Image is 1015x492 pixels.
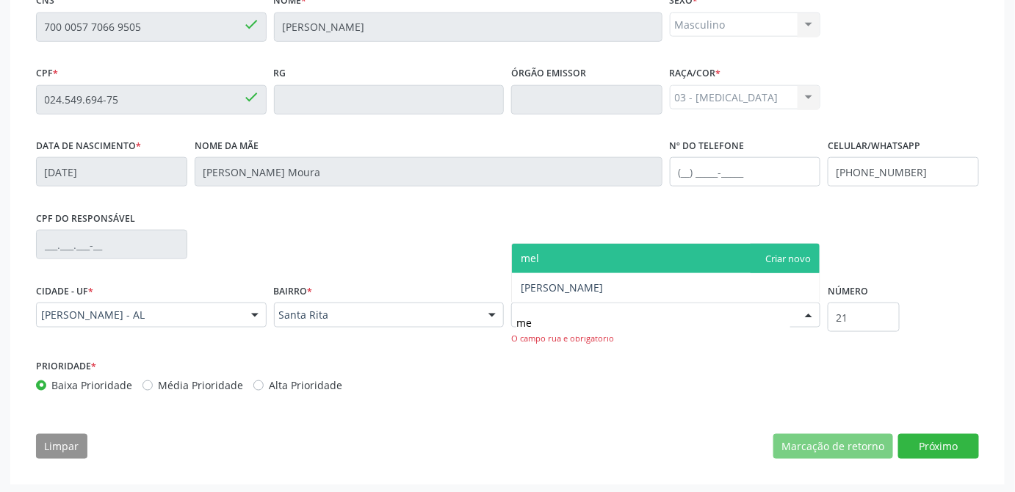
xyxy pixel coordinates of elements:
[41,308,236,322] span: [PERSON_NAME] - AL
[521,251,539,265] span: mel
[36,157,187,187] input: __/__/____
[243,16,259,32] span: done
[279,308,474,322] span: Santa Rita
[274,280,313,303] label: Bairro
[274,62,286,85] label: RG
[36,62,58,85] label: CPF
[828,157,979,187] input: (__) _____-_____
[670,62,721,85] label: Raça/cor
[828,280,868,303] label: Número
[670,157,821,187] input: (__) _____-_____
[269,377,342,393] label: Alta Prioridade
[195,135,259,158] label: Nome da mãe
[36,355,96,377] label: Prioridade
[36,280,93,303] label: Cidade - UF
[36,207,135,230] label: CPF do responsável
[36,135,141,158] label: Data de nascimento
[243,89,259,105] span: done
[158,377,243,393] label: Média Prioridade
[521,281,603,294] span: [PERSON_NAME]
[670,135,745,158] label: Nº do Telefone
[516,308,790,337] input: Informe uma opção
[51,377,132,393] label: Baixa Prioridade
[828,135,920,158] label: Celular/WhatsApp
[898,434,979,459] button: Próximo
[511,62,586,85] label: Órgão emissor
[36,230,187,259] input: ___.___.___-__
[773,434,893,459] button: Marcação de retorno
[511,333,820,345] div: O campo rua é obrigatório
